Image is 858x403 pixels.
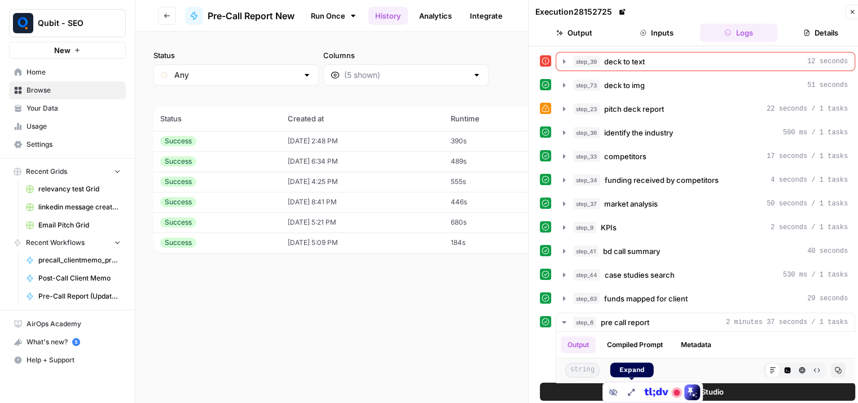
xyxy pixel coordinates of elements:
[556,313,855,331] button: 2 minutes 37 seconds / 1 tasks
[9,333,126,351] button: What's new? 5
[444,172,552,192] td: 555s
[463,7,509,25] a: Integrate
[303,6,364,25] a: Run Once
[556,76,855,94] button: 51 seconds
[573,293,600,304] span: step_63
[27,121,121,132] span: Usage
[556,171,855,189] button: 4 seconds / 1 tasks
[573,222,596,233] span: step_9
[9,315,126,333] a: AirOps Academy
[556,195,855,213] button: 50 seconds / 1 tasks
[9,234,126,251] button: Recent Workflows
[27,355,121,365] span: Help + Support
[74,339,77,345] text: 5
[674,336,718,353] button: Metadata
[9,351,126,369] button: Help + Support
[160,177,196,187] div: Success
[153,106,280,131] th: Status
[38,273,121,283] span: Post-Call Client Memo
[767,199,848,209] span: 50 seconds / 1 tasks
[604,151,646,162] span: competitors
[13,13,33,33] img: Qubit - SEO Logo
[444,151,552,172] td: 489s
[807,246,848,256] span: 40 seconds
[21,251,126,269] a: precall_clientmemo_prerevenue_sagar
[604,56,645,67] span: deck to text
[72,338,80,346] a: 5
[185,7,294,25] a: Pre-Call Report New
[38,220,121,230] span: Email Pitch Grid
[767,104,848,114] span: 22 seconds / 1 tasks
[444,131,552,151] td: 390s
[27,103,121,113] span: Your Data
[280,192,444,212] td: [DATE] 8:41 PM
[280,233,444,253] td: [DATE] 5:09 PM
[573,151,600,162] span: step_33
[280,106,444,131] th: Created at
[556,290,855,308] button: 29 seconds
[556,100,855,118] button: 22 seconds / 1 tasks
[280,131,444,151] td: [DATE] 2:48 PM
[160,156,196,167] div: Success
[573,56,600,67] span: step_39
[368,7,408,25] a: History
[9,81,126,99] a: Browse
[573,80,600,91] span: step_73
[700,24,778,42] button: Logs
[573,317,596,328] span: step_6
[21,269,126,287] a: Post-Call Client Memo
[556,147,855,165] button: 17 seconds / 1 tasks
[601,222,617,233] span: KPIs
[535,6,628,17] div: Execution 28152725
[605,269,675,281] span: case studies search
[600,336,670,353] button: Compiled Prompt
[280,151,444,172] td: [DATE] 6:34 PM
[573,127,600,138] span: step_36
[767,151,848,161] span: 17 seconds / 1 tasks
[573,174,600,186] span: step_34
[160,217,196,227] div: Success
[280,212,444,233] td: [DATE] 5:21 PM
[344,69,468,81] input: (5 shown)
[565,363,600,378] span: string
[26,238,85,248] span: Recent Workflows
[604,80,645,91] span: deck to img
[540,383,855,401] button: Open In Studio
[556,124,855,142] button: 500 ms / 1 tasks
[38,184,121,194] span: relevancy test Grid
[561,336,596,353] button: Output
[444,192,552,212] td: 446s
[27,139,121,150] span: Settings
[556,52,855,71] button: 12 seconds
[556,218,855,236] button: 2 seconds / 1 tasks
[604,198,658,209] span: market analysis
[604,293,688,304] span: funds mapped for client
[280,172,444,192] td: [DATE] 4:25 PM
[323,50,489,61] label: Columns
[10,334,125,351] div: What's new?
[9,42,126,59] button: New
[26,167,67,177] span: Recent Grids
[603,246,660,257] span: bd call summary
[208,9,294,23] span: Pre-Call Report New
[783,270,848,280] span: 530 ms / 1 tasks
[9,99,126,117] a: Your Data
[783,128,848,138] span: 500 ms / 1 tasks
[27,67,121,77] span: Home
[573,246,599,257] span: step_41
[27,319,121,329] span: AirOps Academy
[153,50,319,61] label: Status
[444,212,552,233] td: 680s
[38,17,106,29] span: Qubit - SEO
[605,174,719,186] span: funding received by competitors
[160,238,196,248] div: Success
[807,56,848,67] span: 12 seconds
[160,197,196,207] div: Success
[807,294,848,304] span: 29 seconds
[573,269,600,281] span: step_44
[21,287,126,305] a: Pre-Call Report (Updated)
[174,69,298,81] input: Any
[38,255,121,265] span: precall_clientmemo_prerevenue_sagar
[556,242,855,260] button: 40 seconds
[54,45,71,56] span: New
